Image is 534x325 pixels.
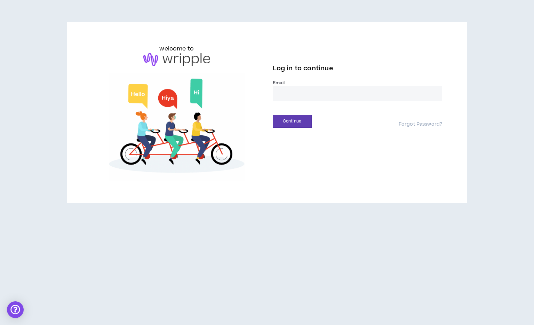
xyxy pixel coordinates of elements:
[143,53,210,66] img: logo-brand.png
[159,45,194,53] h6: welcome to
[7,301,24,318] div: Open Intercom Messenger
[273,115,312,128] button: Continue
[273,80,443,86] label: Email
[399,121,442,128] a: Forgot Password?
[92,73,262,181] img: Welcome to Wripple
[273,64,333,73] span: Log in to continue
